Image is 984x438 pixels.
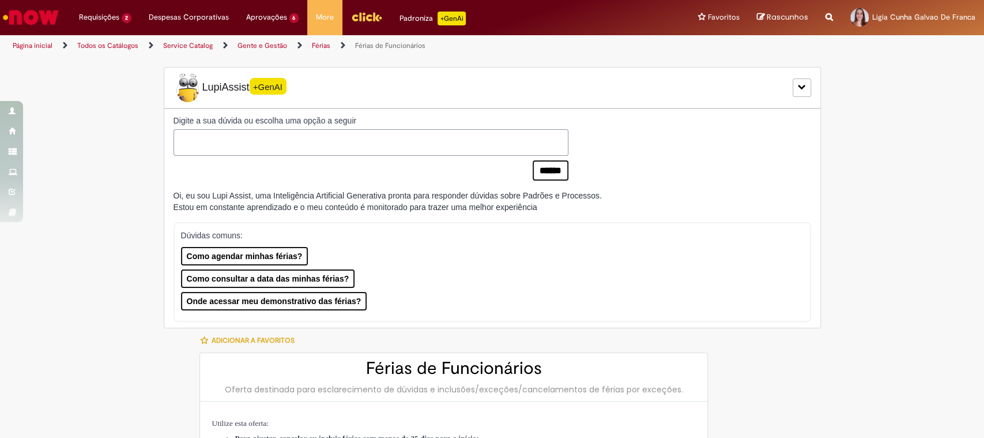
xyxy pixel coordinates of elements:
[181,269,355,288] button: Como consultar a data das minhas férias?
[77,41,138,50] a: Todos os Catálogos
[212,359,696,378] h2: Férias de Funcionários
[79,12,119,23] span: Requisições
[122,13,131,23] span: 2
[757,12,808,23] a: Rascunhos
[181,247,308,265] button: Como agendar minhas férias?
[174,115,568,126] label: Digite a sua dúvida ou escolha uma opção a seguir
[355,41,425,50] a: Férias de Funcionários
[149,12,229,23] span: Despesas Corporativas
[246,12,287,23] span: Aprovações
[174,73,286,102] span: LupiAssist
[174,190,602,213] div: Oi, eu sou Lupi Assist, uma Inteligência Artificial Generativa pronta para responder dúvidas sobr...
[1,6,61,29] img: ServiceNow
[250,78,286,95] span: +GenAI
[237,41,287,50] a: Gente e Gestão
[312,41,330,50] a: Férias
[164,67,821,108] div: LupiLupiAssist+GenAI
[767,12,808,23] span: Rascunhos
[13,41,52,50] a: Página inicial
[438,12,466,25] p: +GenAi
[351,8,382,25] img: click_logo_yellow_360x200.png
[163,41,213,50] a: Service Catalog
[181,292,367,310] button: Onde acessar meu demonstrativo das férias?
[289,13,299,23] span: 6
[9,35,647,57] ul: Trilhas de página
[212,419,268,428] span: Utilize esta oferta:
[211,336,294,345] span: Adicionar a Favoritos
[181,230,790,241] p: Dúvidas comuns:
[872,12,975,22] span: Ligia Cunha Galvao De Franca
[174,73,202,102] img: Lupi
[399,12,466,25] div: Padroniza
[212,384,696,395] div: Oferta destinada para esclarecimento de dúvidas e inclusões/exceções/cancelamentos de férias por ...
[316,12,334,23] span: More
[708,12,740,23] span: Favoritos
[199,328,300,353] button: Adicionar a Favoritos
